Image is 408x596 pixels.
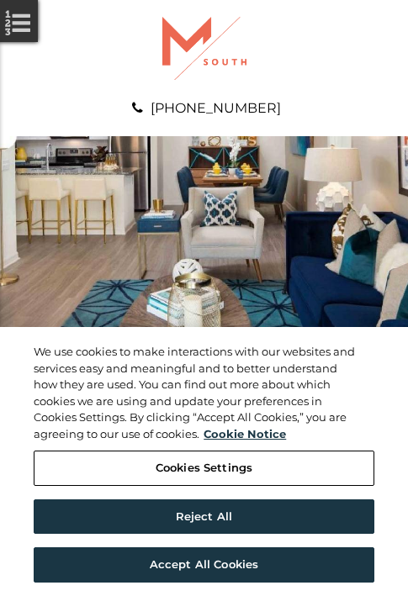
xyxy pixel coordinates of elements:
a: [PHONE_NUMBER] [151,100,281,116]
button: Reject All [34,499,374,535]
img: A graphic with a red M and the word SOUTH. [162,17,246,80]
div: We use cookies to make interactions with our websites and services easy and meaningful and to bet... [34,344,356,442]
button: Cookies Settings [34,451,374,486]
a: More information about your privacy [204,427,286,440]
button: Accept All Cookies [34,547,374,583]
